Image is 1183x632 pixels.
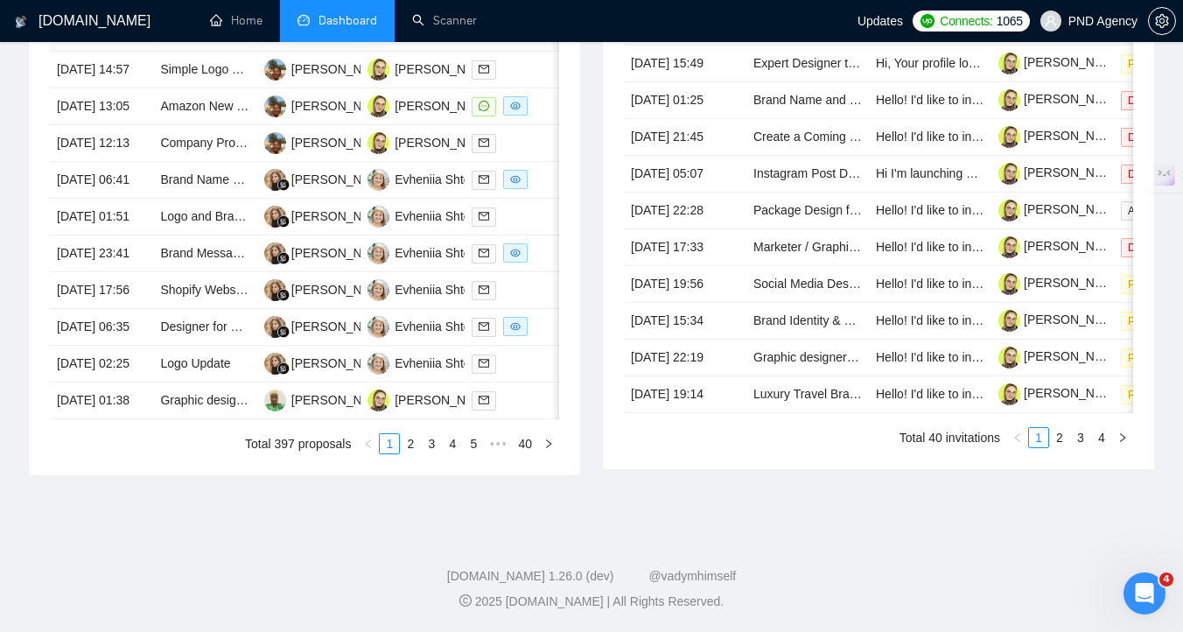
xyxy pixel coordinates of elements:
[857,14,903,28] span: Updates
[367,169,389,191] img: ES
[395,280,491,299] div: Evheniia Shtonda
[624,156,746,193] td: [DATE] 05:07
[277,289,290,301] img: gigradar-bm.png
[367,279,389,301] img: ES
[264,319,392,333] a: KY[PERSON_NAME]
[291,207,392,226] div: [PERSON_NAME]
[1121,54,1173,74] span: Pending
[153,235,256,272] td: Brand Messaging Framework Expert Needed for Herbal Wellness Brand
[998,347,1020,369] img: c1ANJdDIEFa5DN5yolPp7_u0ZhHZCEfhnwVqSjyrCV9hqZg5SCKUb7hD_oUrqvcJOM
[318,13,377,28] span: Dashboard
[479,321,489,332] span: mail
[15,8,27,36] img: logo
[291,243,392,263] div: [PERSON_NAME]
[484,433,512,454] span: •••
[753,387,1182,401] a: Luxury Travel Brand Identity & Logo Designer (Wellness + Performance Focus)
[899,427,1000,448] li: Total 40 invitations
[998,53,1020,74] img: c1ANJdDIEFa5DN5yolPp7_u0ZhHZCEfhnwVqSjyrCV9hqZg5SCKUb7hD_oUrqvcJOM
[510,321,521,332] span: eye
[1121,203,1183,217] a: Archived
[367,282,491,296] a: ESEvheniia Shtonda
[367,61,495,75] a: AS[PERSON_NAME]
[395,243,491,263] div: Evheniia Shtonda
[264,132,286,154] img: D
[1121,277,1180,291] a: Pending
[746,193,869,229] td: Package Design for Frozen Fries Brand
[367,172,491,186] a: ESEvheniia Shtonda
[264,98,392,112] a: D[PERSON_NAME]
[264,242,286,264] img: KY
[367,242,389,264] img: ES
[264,135,392,149] a: D[PERSON_NAME]
[50,162,153,199] td: [DATE] 06:41
[264,208,392,222] a: KY[PERSON_NAME]
[1091,427,1112,448] li: 4
[1121,91,1176,110] span: Declined
[443,434,462,453] a: 4
[277,326,290,338] img: gigradar-bm.png
[543,439,554,449] span: right
[153,272,256,309] td: Shopify Website Development for Edible Coffee Cup Brand
[395,133,495,152] div: [PERSON_NAME]
[940,11,992,31] span: Connects:
[1012,432,1023,443] span: left
[291,96,392,116] div: [PERSON_NAME]
[746,82,869,119] td: Brand Name and Logo Creation Needed
[367,59,389,81] img: AS
[464,434,483,453] a: 5
[1121,385,1173,404] span: Pending
[1070,427,1091,448] li: 3
[753,203,969,217] a: Package Design for Frozen Fries Brand
[998,163,1020,185] img: c1ANJdDIEFa5DN5yolPp7_u0ZhHZCEfhnwVqSjyrCV9hqZg5SCKUb7hD_oUrqvcJOM
[753,166,1040,180] a: Instagram Post Designer for Pickleball Brand Launch
[379,433,400,454] li: 1
[538,433,559,454] button: right
[510,101,521,111] span: eye
[50,346,153,383] td: [DATE] 02:25
[50,88,153,125] td: [DATE] 13:05
[421,433,442,454] li: 3
[1050,428,1069,447] a: 2
[297,14,310,26] span: dashboard
[998,310,1020,332] img: c1ANJdDIEFa5DN5yolPp7_u0ZhHZCEfhnwVqSjyrCV9hqZg5SCKUb7hD_oUrqvcJOM
[367,132,389,154] img: AS
[50,383,153,419] td: [DATE] 01:38
[264,59,286,81] img: D
[746,376,869,413] td: Luxury Travel Brand Identity & Logo Designer (Wellness + Performance Focus)
[160,136,370,150] a: Company Profile and Catalog Creation
[1121,130,1183,144] a: Declined
[367,95,389,117] img: AS
[395,354,491,373] div: Evheniia Shtonda
[753,93,973,107] a: Brand Name and Logo Creation Needed
[998,89,1020,111] img: c1ANJdDIEFa5DN5yolPp7_u0ZhHZCEfhnwVqSjyrCV9hqZg5SCKUb7hD_oUrqvcJOM
[50,309,153,346] td: [DATE] 06:35
[1028,427,1049,448] li: 1
[998,276,1124,290] a: [PERSON_NAME]
[998,126,1020,148] img: c1ANJdDIEFa5DN5yolPp7_u0ZhHZCEfhnwVqSjyrCV9hqZg5SCKUb7hD_oUrqvcJOM
[998,273,1020,295] img: c1ANJdDIEFa5DN5yolPp7_u0ZhHZCEfhnwVqSjyrCV9hqZg5SCKUb7hD_oUrqvcJOM
[291,60,392,79] div: [PERSON_NAME]
[395,317,491,336] div: Evheniia Shtonda
[1121,166,1183,180] a: Declined
[264,353,286,375] img: KY
[997,11,1023,31] span: 1065
[153,346,256,383] td: Logo Update
[367,245,491,259] a: ESEvheniia Shtonda
[479,137,489,148] span: mail
[367,319,491,333] a: ESEvheniia Shtonda
[479,101,489,111] span: message
[1117,432,1128,443] span: right
[400,433,421,454] li: 2
[1112,427,1133,448] button: right
[153,199,256,235] td: Logo and Brand design
[1121,348,1173,368] span: Pending
[746,340,869,376] td: Graphic designer with strong branding experience
[277,215,290,228] img: gigradar-bm.png
[153,52,256,88] td: Simple Logo Design Needed
[264,279,286,301] img: KY
[264,245,392,259] a: KY[PERSON_NAME]
[395,207,491,226] div: Evheniia Shtonda
[264,390,286,411] img: AO
[412,13,477,28] a: searchScanner
[998,55,1124,69] a: [PERSON_NAME]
